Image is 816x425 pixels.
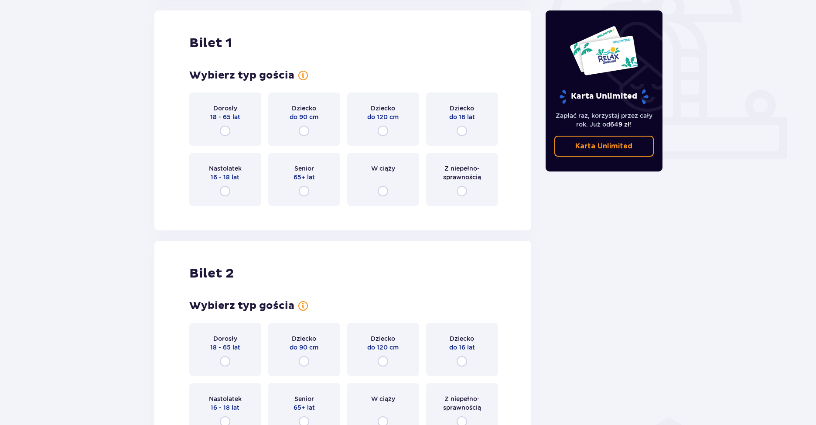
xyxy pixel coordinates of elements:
[211,403,239,412] p: 16 - 18 lat
[434,164,490,182] p: Z niepełno­sprawnością
[367,343,399,352] p: do 120 cm
[371,104,395,113] p: Dziecko
[371,164,395,173] p: W ciąży
[211,173,239,182] p: 16 - 18 lat
[559,89,649,104] p: Karta Unlimited
[449,343,475,352] p: do 16 lat
[450,104,474,113] p: Dziecko
[209,164,242,173] p: Nastolatek
[292,334,316,343] p: Dziecko
[292,104,316,113] p: Dziecko
[554,136,654,157] a: Karta Unlimited
[294,403,315,412] p: 65+ lat
[290,343,318,352] p: do 90 cm
[367,113,399,121] p: do 120 cm
[294,394,314,403] p: Senior
[189,299,294,312] p: Wybierz typ gościa
[210,113,240,121] p: 18 - 65 lat
[294,173,315,182] p: 65+ lat
[189,35,232,51] p: Bilet 1
[210,343,240,352] p: 18 - 65 lat
[371,334,395,343] p: Dziecko
[213,334,237,343] p: Dorosły
[554,111,654,129] p: Zapłać raz, korzystaj przez cały rok. Już od !
[189,265,234,282] p: Bilet 2
[371,394,395,403] p: W ciąży
[213,104,237,113] p: Dorosły
[189,69,294,82] p: Wybierz typ gościa
[209,394,242,403] p: Nastolatek
[290,113,318,121] p: do 90 cm
[450,334,474,343] p: Dziecko
[575,141,632,151] p: Karta Unlimited
[434,394,490,412] p: Z niepełno­sprawnością
[449,113,475,121] p: do 16 lat
[610,121,630,128] span: 649 zł
[294,164,314,173] p: Senior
